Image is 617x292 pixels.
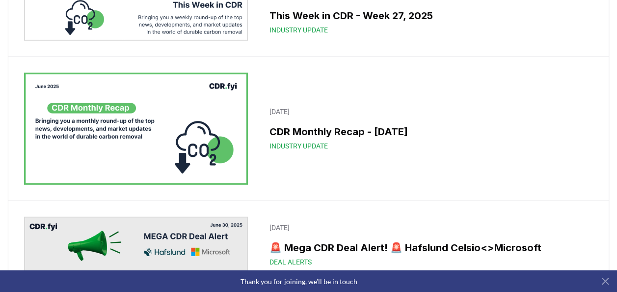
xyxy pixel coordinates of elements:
[269,8,587,23] h3: This Week in CDR - Week 27, 2025
[264,217,593,273] a: [DATE]🚨 Mega CDR Deal Alert! 🚨 Hafslund Celsio<>MicrosoftDeal Alerts
[24,73,248,185] img: CDR Monthly Recap - June 2025 blog post image
[269,25,328,35] span: Industry Update
[269,257,312,267] span: Deal Alerts
[269,124,587,139] h3: CDR Monthly Recap - [DATE]
[269,240,587,255] h3: 🚨 Mega CDR Deal Alert! 🚨 Hafslund Celsio<>Microsoft
[269,107,587,117] p: [DATE]
[269,223,587,233] p: [DATE]
[264,101,593,157] a: [DATE]CDR Monthly Recap - [DATE]Industry Update
[269,141,328,151] span: Industry Update
[24,217,248,273] img: 🚨 Mega CDR Deal Alert! 🚨 Hafslund Celsio<>Microsoft blog post image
